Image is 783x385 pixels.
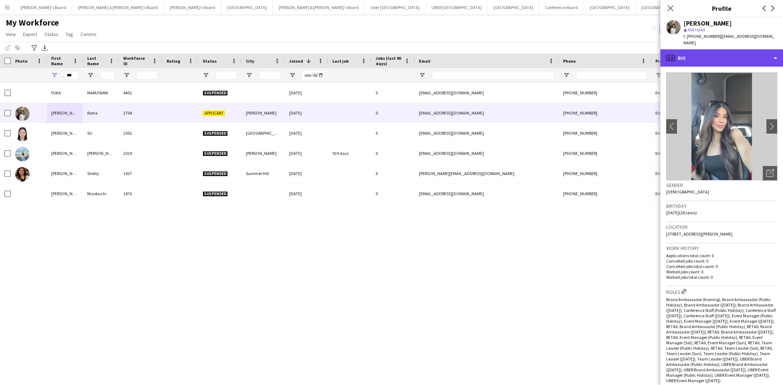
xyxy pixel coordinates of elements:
[559,164,651,183] div: [PHONE_NUMBER]
[119,143,162,163] div: 2019
[15,167,30,182] img: Yukta Shetty
[119,103,162,123] div: 3704
[203,58,217,64] span: Status
[584,0,636,14] button: [GEOGRAPHIC_DATA]
[15,147,30,161] img: Yuk Wa Serena Chan
[655,72,662,79] button: Open Filter Menu
[123,55,149,66] span: Workforce ID
[167,58,180,64] span: Rating
[488,0,539,14] button: [GEOGRAPHIC_DATA]
[83,103,119,123] div: Batra
[660,49,783,67] div: Bio
[100,71,115,80] input: Last Name Filter Input
[246,72,252,79] button: Open Filter Menu
[203,111,225,116] span: Applicant
[371,184,415,203] div: 0
[371,83,415,103] div: 0
[216,71,237,80] input: Status Filter Input
[83,164,119,183] div: Shetty
[285,184,328,203] div: [DATE]
[684,33,775,45] span: | [EMAIL_ADDRESS][DOMAIN_NAME]
[47,103,83,123] div: [PERSON_NAME]
[136,71,158,80] input: Workforce ID Filter Input
[87,72,94,79] button: Open Filter Menu
[47,123,83,143] div: [PERSON_NAME]
[203,131,228,136] span: Suspended
[47,83,83,103] div: YUKA
[221,0,273,14] button: [GEOGRAPHIC_DATA]
[415,83,559,103] div: [EMAIL_ADDRESS][DOMAIN_NAME]
[242,123,285,143] div: [GEOGRAPHIC_DATA]
[636,0,687,14] button: [GEOGRAPHIC_DATA]
[285,103,328,123] div: [DATE]
[6,17,59,28] span: My Workforce
[559,143,651,163] div: [PHONE_NUMBER]
[80,31,97,37] span: Comms
[47,184,83,203] div: [PERSON_NAME]
[559,83,651,103] div: [PHONE_NUMBER]
[666,72,777,180] img: Crew avatar or photo
[78,30,99,39] a: Comms
[123,72,130,79] button: Open Filter Menu
[285,143,328,163] div: [DATE]
[203,151,228,156] span: Suspended
[302,71,324,80] input: Joined Filter Input
[666,203,777,209] h3: Birthday
[651,184,697,203] div: Employed Crew
[371,164,415,183] div: 0
[44,31,58,37] span: Status
[651,164,697,183] div: Employed Crew
[47,164,83,183] div: [PERSON_NAME]
[66,31,73,37] span: Tag
[289,72,296,79] button: Open Filter Menu
[419,72,425,79] button: Open Filter Menu
[415,184,559,203] div: [EMAIL_ADDRESS][DOMAIN_NAME]
[666,288,777,295] h3: Roles
[41,30,61,39] a: Status
[660,4,783,13] h3: Profile
[285,123,328,143] div: [DATE]
[376,55,402,66] span: Jobs (last 90 days)
[51,55,70,66] span: First Name
[64,71,79,80] input: First Name Filter Input
[15,58,27,64] span: Photo
[242,103,285,123] div: [PERSON_NAME]
[655,58,670,64] span: Profile
[651,123,697,143] div: Employed Crew
[6,31,16,37] span: View
[285,164,328,183] div: [DATE]
[328,143,371,163] div: 919 days
[203,171,228,176] span: Suspended
[651,143,697,163] div: Employed Crew
[63,30,76,39] a: Tag
[666,258,777,264] p: Cancelled jobs count: 0
[246,58,254,64] span: City
[559,103,651,123] div: [PHONE_NUMBER]
[576,71,647,80] input: Phone Filter Input
[30,44,39,52] app-action-btn: Advanced filters
[371,143,415,163] div: 0
[432,71,554,80] input: Email Filter Input
[419,58,430,64] span: Email
[659,25,695,34] button: Everyone2,179
[285,83,328,103] div: [DATE]
[119,164,162,183] div: 1937
[651,103,697,123] div: Employed Crew
[415,143,559,163] div: [EMAIL_ADDRESS][DOMAIN_NAME]
[666,182,777,188] h3: Gender
[666,297,776,383] span: Brand Ambassador (Evening), Brand Ambassador (Public Holiday), Brand Ambassador ([DATE]), Brand A...
[15,107,30,121] img: Yukti Batra
[415,103,559,123] div: [EMAIL_ADDRESS][DOMAIN_NAME]
[40,44,49,52] app-action-btn: Export XLSX
[371,123,415,143] div: 0
[415,123,559,143] div: [EMAIL_ADDRESS][DOMAIN_NAME]
[651,83,697,103] div: Employed Crew
[666,231,733,237] span: [STREET_ADDRESS][PERSON_NAME]
[119,123,162,143] div: 2052
[259,71,280,80] input: City Filter Input
[83,143,119,163] div: [PERSON_NAME]
[83,184,119,203] div: Mizobuchi
[51,72,58,79] button: Open Filter Menu
[563,58,576,64] span: Phone
[666,269,777,274] p: Worked jobs count: 0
